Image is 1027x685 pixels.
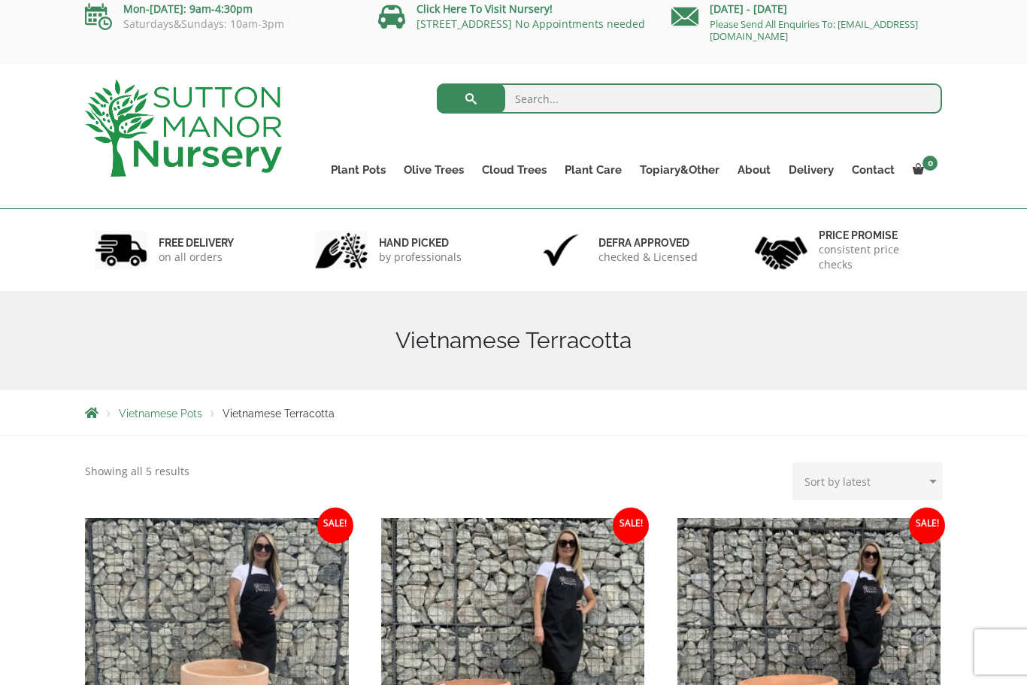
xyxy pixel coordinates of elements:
a: About [729,159,780,180]
a: Plant Pots [322,159,395,180]
p: on all orders [159,250,234,265]
img: 3.jpg [535,231,587,269]
span: Sale! [613,508,649,544]
p: Showing all 5 results [85,462,189,480]
a: 0 [904,159,942,180]
h6: Defra approved [598,236,698,250]
nav: Breadcrumbs [85,407,942,419]
a: Please Send All Enquiries To: [EMAIL_ADDRESS][DOMAIN_NAME] [710,17,918,43]
span: 0 [922,156,938,171]
a: Plant Care [556,159,631,180]
img: 4.jpg [755,227,807,273]
a: Olive Trees [395,159,473,180]
p: by professionals [379,250,462,265]
select: Shop order [792,462,942,500]
h6: Price promise [819,229,933,242]
a: Topiary&Other [631,159,729,180]
p: Saturdays&Sundays: 10am-3pm [85,18,356,30]
p: checked & Licensed [598,250,698,265]
span: Sale! [317,508,353,544]
a: Cloud Trees [473,159,556,180]
h1: Vietnamese Terracotta [85,327,942,354]
p: consistent price checks [819,242,933,272]
span: Vietnamese Terracotta [223,408,335,420]
a: Contact [843,159,904,180]
input: Search... [437,83,943,114]
a: Delivery [780,159,843,180]
img: 1.jpg [95,231,147,269]
a: Vietnamese Pots [119,408,202,420]
a: Click Here To Visit Nursery! [417,2,553,16]
span: Sale! [909,508,945,544]
img: logo [85,80,282,177]
img: 2.jpg [315,231,368,269]
h6: hand picked [379,236,462,250]
a: [STREET_ADDRESS] No Appointments needed [417,17,645,31]
h6: FREE DELIVERY [159,236,234,250]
